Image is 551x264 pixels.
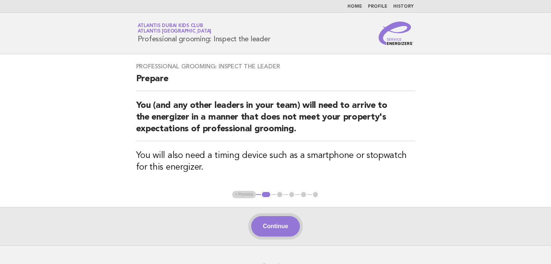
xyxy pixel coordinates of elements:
h2: You (and any other leaders in your team) will need to arrive to the energizer in a manner that do... [136,100,415,141]
img: Service Energizers [379,22,414,45]
a: History [393,4,414,9]
h3: You will also need a timing device such as a smartphone or stopwatch for this energizer. [136,150,415,173]
span: Atlantis [GEOGRAPHIC_DATA] [138,29,212,34]
button: Continue [251,216,300,237]
a: Home [347,4,362,9]
a: Atlantis Dubai Kids ClubAtlantis [GEOGRAPHIC_DATA] [138,23,212,34]
a: Profile [368,4,387,9]
h3: Professional grooming: Inspect the leader [136,63,415,70]
h1: Professional grooming: Inspect the leader [138,24,271,43]
button: 1 [261,191,271,198]
h2: Prepare [136,73,415,91]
